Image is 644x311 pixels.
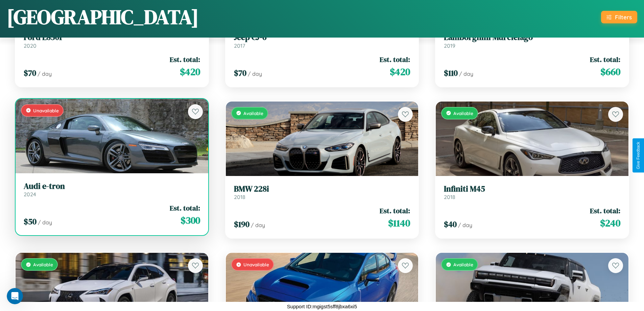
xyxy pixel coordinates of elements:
[234,194,245,200] span: 2018
[33,108,59,113] span: Unavailable
[7,288,23,304] iframe: Intercom live chat
[380,206,410,216] span: Est. total:
[390,65,410,79] span: $ 420
[243,262,269,267] span: Unavailable
[243,110,263,116] span: Available
[234,67,246,79] span: $ 70
[444,42,455,49] span: 2019
[453,262,473,267] span: Available
[24,67,36,79] span: $ 70
[181,214,200,227] span: $ 300
[234,42,245,49] span: 2017
[600,216,620,230] span: $ 240
[24,181,200,191] h3: Audi e-tron
[170,54,200,64] span: Est. total:
[444,194,455,200] span: 2018
[24,181,200,198] a: Audi e-tron2024
[453,110,473,116] span: Available
[444,219,457,230] span: $ 40
[234,184,410,201] a: BMW 228i2018
[24,42,37,49] span: 2020
[24,32,200,49] a: Ford L85012020
[444,184,620,201] a: Infiniti M452018
[234,32,410,49] a: Jeep CJ-62017
[636,142,641,169] div: Give Feedback
[615,14,632,21] div: Filters
[444,32,620,49] a: Lamborghini Murcielago2019
[24,32,200,42] h3: Ford L8501
[287,302,357,311] p: Support ID: mgigst5sff8jbxa6xi5
[459,70,473,77] span: / day
[24,216,37,227] span: $ 50
[444,67,458,79] span: $ 110
[24,191,36,198] span: 2024
[388,216,410,230] span: $ 1140
[458,222,472,228] span: / day
[234,184,410,194] h3: BMW 228i
[248,70,262,77] span: / day
[380,54,410,64] span: Est. total:
[251,222,265,228] span: / day
[170,203,200,213] span: Est. total:
[234,32,410,42] h3: Jeep CJ-6
[444,32,620,42] h3: Lamborghini Murcielago
[590,206,620,216] span: Est. total:
[590,54,620,64] span: Est. total:
[33,262,53,267] span: Available
[444,184,620,194] h3: Infiniti M45
[7,3,199,31] h1: [GEOGRAPHIC_DATA]
[600,65,620,79] span: $ 660
[38,219,52,226] span: / day
[234,219,249,230] span: $ 190
[38,70,52,77] span: / day
[601,11,637,23] button: Filters
[180,65,200,79] span: $ 420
